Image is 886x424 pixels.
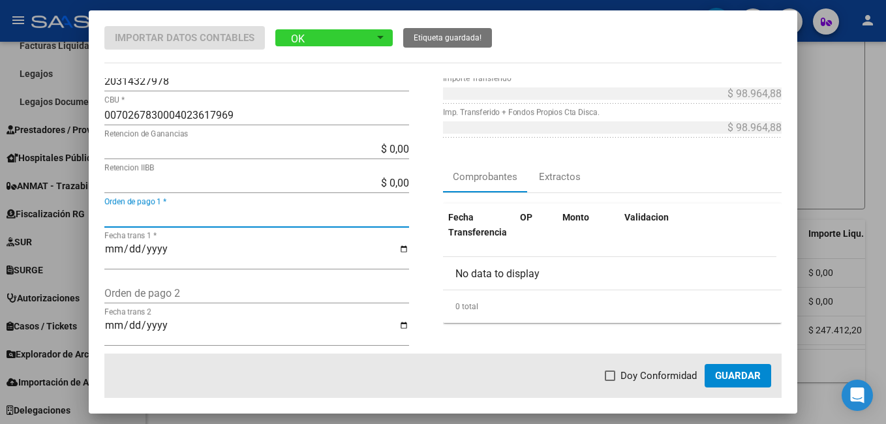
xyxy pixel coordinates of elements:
span: Guardar [715,370,761,382]
span: Importar Datos Contables [115,32,254,44]
button: Importar Datos Contables [104,26,265,50]
span: Doy Conformidad [620,368,697,384]
div: Extractos [539,170,581,185]
div: No data to display [443,257,776,290]
datatable-header-cell: Fecha Transferencia [443,204,515,247]
button: Guardar [705,364,771,387]
span: Validacion [624,212,669,222]
span: Monto [562,212,589,222]
div: Etiqueta guardada! [403,28,492,48]
div: 0 total [443,290,782,323]
span: Fecha Transferencia [448,212,507,237]
span: OP [520,212,532,222]
datatable-header-cell: Monto [557,204,619,247]
datatable-header-cell: OP [515,204,557,247]
datatable-header-cell: Validacion [619,204,776,247]
span: OK [283,29,313,49]
div: Open Intercom Messenger [842,380,873,411]
div: Comprobantes [453,170,517,185]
